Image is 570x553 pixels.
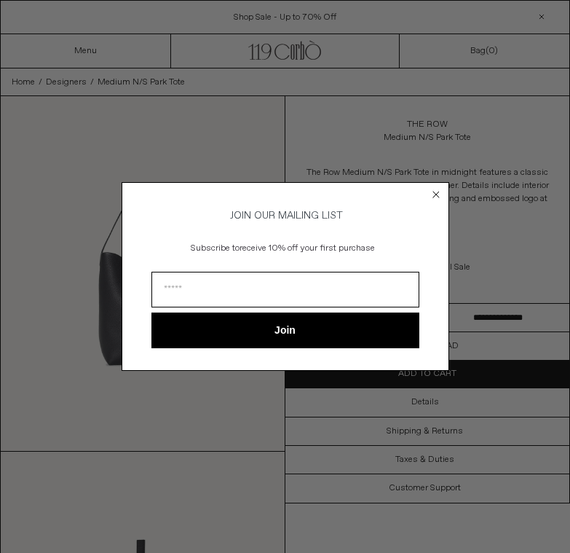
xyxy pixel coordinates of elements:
[151,272,419,307] input: Email
[228,209,343,222] span: JOIN OUR MAILING LIST
[151,313,419,348] button: Join
[191,243,240,254] span: Subscribe to
[429,187,443,202] button: Close dialog
[240,243,375,254] span: receive 10% off your first purchase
